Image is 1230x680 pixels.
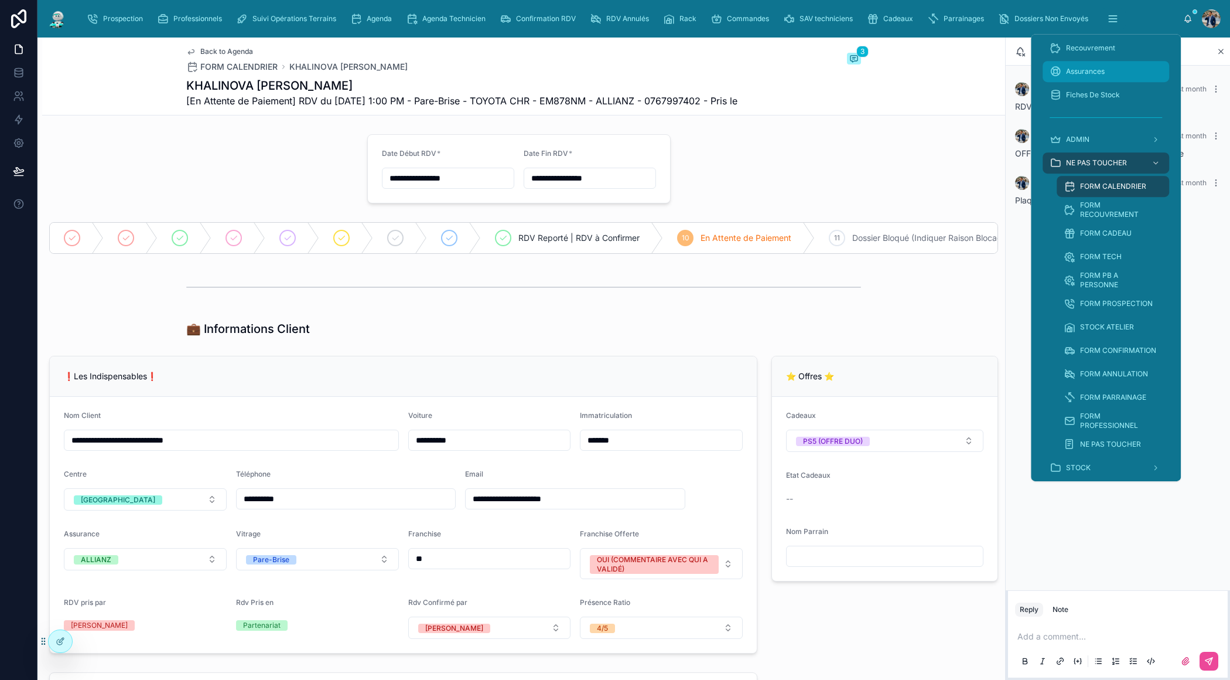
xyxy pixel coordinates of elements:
[1080,200,1157,219] span: FORM RECOUVREMENT
[347,8,400,29] a: Agenda
[1057,246,1169,267] a: FORM TECH
[799,14,853,23] span: SAV techniciens
[253,555,289,565] div: Pare-Brise
[236,529,261,538] span: Vitrage
[1015,603,1043,617] button: Reply
[81,495,155,505] div: [GEOGRAPHIC_DATA]
[1043,38,1169,59] a: Recouvrement
[727,14,769,23] span: Commandes
[1048,603,1073,617] button: Note
[803,437,863,446] div: PS5 (OFFRE DUO)
[64,371,157,381] span: ❗Les Indispensables❗
[186,77,737,94] h1: KHALINOVA [PERSON_NAME]
[856,46,869,57] span: 3
[186,47,253,56] a: Back to Agenda
[1066,158,1127,168] span: NE PAS TOUCHER
[1066,463,1091,472] span: STOCK
[77,6,1183,32] div: scrollable content
[47,9,68,28] img: App logo
[173,14,222,23] span: Professionnels
[1080,271,1157,290] span: FORM PB A PERSONNE
[679,14,696,23] span: Rack
[1170,131,1207,140] span: Last month
[289,61,408,73] a: KHALINOVA [PERSON_NAME]
[422,14,486,23] span: Agenda Technicien
[236,598,274,607] span: Rdv Pris en
[382,149,436,158] span: Date Début RDV
[1066,43,1115,53] span: Recouvrement
[200,61,278,73] span: FORM CALENDRIER
[518,232,640,244] span: RDV Reporté | RDV à Confirmer
[408,529,441,538] span: Franchise
[1057,387,1169,408] a: FORM PARRAINAGE
[660,8,705,29] a: Rack
[1170,84,1207,93] span: Last month
[597,555,712,574] div: OUI (COMMENTAIRE AVEC QUI A VALIDÉ)
[402,8,494,29] a: Agenda Technicien
[83,8,151,29] a: Prospection
[1043,129,1169,150] a: ADMIN
[1015,195,1167,205] span: Plaquette assurance de la voiture en PJ
[236,548,399,570] button: Select Button
[1080,393,1146,402] span: FORM PARRAINAGE
[586,8,657,29] a: RDV Annulés
[186,61,278,73] a: FORM CALENDRIER
[1057,317,1169,338] a: STOCK ATELIER
[1170,178,1207,187] span: Last month
[64,470,87,478] span: Centre
[233,8,344,29] a: Suivi Opérations Terrains
[71,620,128,631] div: [PERSON_NAME]
[1057,293,1169,314] a: FORM PROSPECTION
[1066,90,1120,100] span: Fiches De Stock
[1043,61,1169,82] a: Assurances
[780,8,861,29] a: SAV techniciens
[1080,299,1153,308] span: FORM PROSPECTION
[243,620,281,631] div: Partenariat
[408,617,571,639] button: Select Button
[1080,346,1156,355] span: FORM CONFIRMATION
[1066,67,1105,76] span: Assurances
[64,488,227,511] button: Select Button
[1080,182,1146,191] span: FORM CALENDRIER
[786,471,831,480] span: Etat Cadeaux
[524,149,568,158] span: Date Fin RDV
[597,624,608,633] div: 4/5
[186,321,310,337] h1: 💼 Informations Client
[64,411,101,420] span: Nom Client
[1057,176,1169,197] a: FORM CALENDRIER
[606,14,649,23] span: RDV Annulés
[425,624,483,633] div: [PERSON_NAME]
[786,411,816,420] span: Cadeaux
[1015,148,1184,158] span: OFFRE PS5 avec FORD FIESTA même heure
[1043,84,1169,106] a: Fiches De Stock
[236,470,271,478] span: Téléphone
[1031,34,1181,481] div: scrollable content
[1057,434,1169,455] a: NE PAS TOUCHER
[707,8,777,29] a: Commandes
[863,8,921,29] a: Cadeaux
[944,14,984,23] span: Parrainages
[786,493,793,505] span: --
[153,8,230,29] a: Professionnels
[1057,223,1169,244] a: FORM CADEAU
[682,233,689,243] span: 10
[701,232,791,244] span: En Attente de Paiement
[924,8,992,29] a: Parrainages
[883,14,913,23] span: Cadeaux
[81,555,111,565] div: ALLIANZ
[516,14,576,23] span: Confirmation RDV
[1043,457,1169,478] a: STOCK
[847,53,861,67] button: 3
[465,470,483,478] span: Email
[252,14,336,23] span: Suivi Opérations Terrains
[1014,14,1088,23] span: Dossiers Non Envoyés
[852,232,1010,244] span: Dossier Bloqué (Indiquer Raison Blocage)
[1057,340,1169,361] a: FORM CONFIRMATION
[408,411,432,420] span: Voiture
[1053,605,1068,614] div: Note
[1057,270,1169,291] a: FORM PB A PERSONNE
[834,233,840,243] span: 11
[1080,440,1141,449] span: NE PAS TOUCHER
[1057,199,1169,220] a: FORM RECOUVREMENT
